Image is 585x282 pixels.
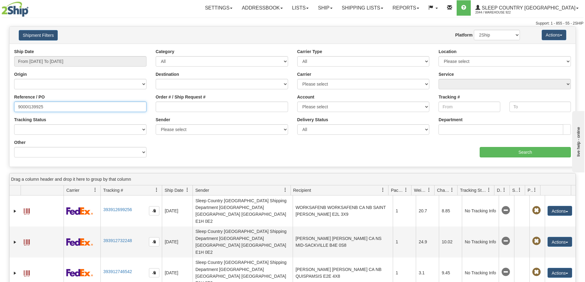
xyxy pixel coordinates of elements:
label: Sender [156,117,170,123]
span: Tracking # [103,187,123,193]
span: Pickup Not Assigned [532,268,541,276]
button: Copy to clipboard [149,206,159,215]
label: Delivery Status [297,117,328,123]
label: Carrier [297,71,311,77]
label: Department [439,117,462,123]
td: 10.02 [439,226,462,257]
span: Ship Date [165,187,183,193]
td: 20.7 [416,195,439,226]
td: WORKSAFENB WORKSAFENB CA NB SAINT [PERSON_NAME] E2L 3X9 [293,195,393,226]
span: No Tracking Info [501,206,510,215]
label: Destination [156,71,179,77]
img: 2 - FedEx Express® [66,207,93,215]
span: Sender [195,187,209,193]
a: Weight filter column settings [424,185,434,195]
input: From [439,102,500,112]
label: Reference / PO [14,94,45,100]
a: Recipient filter column settings [378,185,388,195]
span: Pickup Not Assigned [532,237,541,245]
label: Carrier Type [297,48,322,55]
a: Reports [388,0,424,16]
a: Packages filter column settings [401,185,411,195]
button: Shipment Filters [19,30,58,41]
td: [DATE] [162,226,193,257]
input: Search [480,147,571,157]
a: Tracking # filter column settings [151,185,162,195]
button: Copy to clipboard [149,237,159,246]
a: Sender filter column settings [280,185,291,195]
label: Account [297,94,314,100]
a: 393912732248 [103,238,132,243]
button: Actions [542,30,566,40]
label: Origin [14,71,27,77]
div: Support: 1 - 855 - 55 - 2SHIP [2,21,583,26]
span: Pickup Status [528,187,533,193]
span: No Tracking Info [501,268,510,276]
a: Tracking Status filter column settings [484,185,494,195]
input: To [509,102,571,112]
span: Weight [414,187,427,193]
span: Sleep Country [GEOGRAPHIC_DATA] [480,5,575,10]
span: Delivery Status [497,187,502,193]
a: Carrier filter column settings [90,185,100,195]
button: Actions [548,237,572,247]
label: Platform [455,32,473,38]
iframe: chat widget [571,110,584,172]
a: Expand [12,270,18,276]
div: live help - online [5,5,57,10]
button: Copy to clipboard [149,268,159,277]
a: 393912699256 [103,207,132,212]
span: Tracking Status [460,187,487,193]
a: Charge filter column settings [447,185,457,195]
span: Packages [391,187,404,193]
span: 2044 / Warehouse 922 [475,10,521,16]
span: Shipment Issues [512,187,517,193]
button: Actions [548,268,572,278]
a: Settings [200,0,237,16]
label: Order # / Ship Request # [156,94,206,100]
a: Expand [12,239,18,245]
span: Pickup Not Assigned [532,206,541,215]
a: Delivery Status filter column settings [499,185,509,195]
label: Tracking # [439,94,460,100]
label: Other [14,139,25,145]
td: 1 [393,226,416,257]
a: Pickup Status filter column settings [530,185,540,195]
span: No Tracking Info [501,237,510,245]
a: Lists [287,0,313,16]
td: No Tracking Info [462,226,499,257]
td: 24.9 [416,226,439,257]
span: Charge [437,187,450,193]
span: Carrier [66,187,80,193]
img: 2 - FedEx Express® [66,238,93,246]
img: logo2044.jpg [2,2,29,17]
a: Label [24,206,30,215]
td: 8.85 [439,195,462,226]
td: No Tracking Info [462,195,499,226]
a: Shipping lists [337,0,388,16]
label: Ship Date [14,48,34,55]
label: Location [439,48,456,55]
span: Recipient [293,187,311,193]
a: Addressbook [237,0,287,16]
a: Ship [313,0,337,16]
a: 393912746542 [103,269,132,274]
td: Sleep Country [GEOGRAPHIC_DATA] Shipping Department [GEOGRAPHIC_DATA] [GEOGRAPHIC_DATA] [GEOGRAPH... [193,226,293,257]
a: Ship Date filter column settings [182,185,193,195]
img: 2 - FedEx Express® [66,269,93,276]
label: Category [156,48,174,55]
a: Expand [12,208,18,214]
td: [DATE] [162,195,193,226]
label: Tracking Status [14,117,46,123]
a: Sleep Country [GEOGRAPHIC_DATA] 2044 / Warehouse 922 [471,0,583,16]
td: 1 [393,195,416,226]
a: Label [24,237,30,246]
button: Actions [548,206,572,216]
td: Sleep Country [GEOGRAPHIC_DATA] Shipping Department [GEOGRAPHIC_DATA] [GEOGRAPHIC_DATA] [GEOGRAPH... [193,195,293,226]
label: Service [439,71,454,77]
div: grid grouping header [10,173,575,185]
a: Shipment Issues filter column settings [514,185,525,195]
a: Label [24,268,30,277]
td: [PERSON_NAME] [PERSON_NAME] CA NS MID-SACKVILLE B4E 0S8 [293,226,393,257]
